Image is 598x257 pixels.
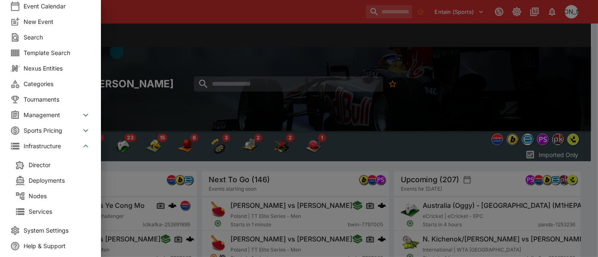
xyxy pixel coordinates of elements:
span: Nodes [29,191,96,200]
span: Services [29,207,96,216]
span: Tournaments [24,95,91,104]
span: Sports Pricing [24,126,81,135]
span: Infrastructure [24,142,81,150]
span: Event Calendar [24,2,91,10]
span: System Settings [24,226,91,235]
span: Director [29,160,96,169]
span: Management [24,110,81,119]
span: Template Search [24,48,91,57]
span: Help & Support [24,241,91,250]
span: Categories [24,79,91,88]
span: New Event [24,17,91,26]
span: Search [24,33,91,42]
span: Deployments [29,176,96,185]
span: Nexus Entities [24,64,91,73]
